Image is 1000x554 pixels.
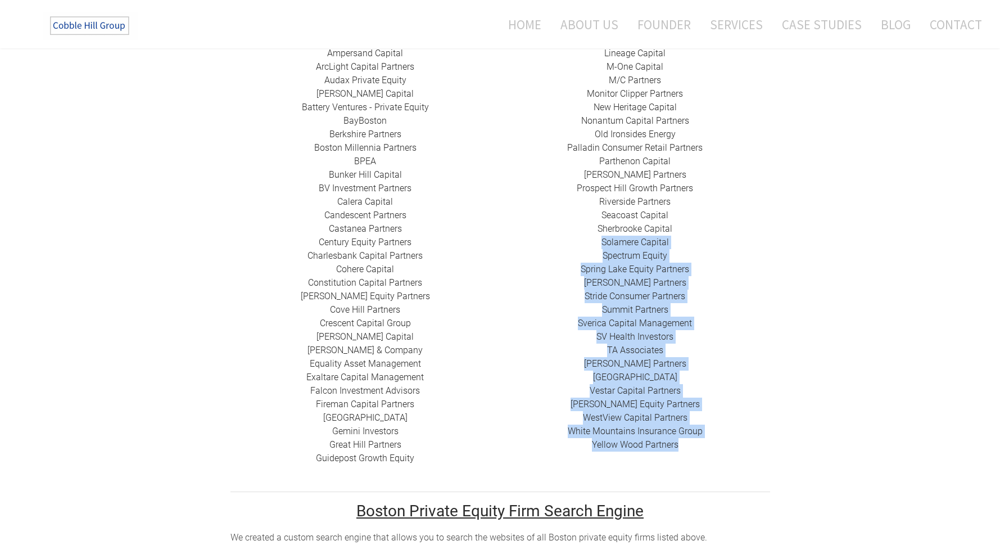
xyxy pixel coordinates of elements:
[604,48,666,58] a: Lineage Capital
[629,10,699,39] a: Founder
[302,102,429,112] a: Battery Ventures - Private Equity
[872,10,919,39] a: Blog
[316,331,414,342] a: [PERSON_NAME] Capital
[585,291,685,301] a: Stride Consumer Partners
[230,531,770,544] div: ​We created a custom search engine that allows you to search the websites of all Boston private e...
[599,196,671,207] a: Riverside Partners
[609,75,661,85] a: ​M/C Partners
[595,129,676,139] a: ​Old Ironsides Energy
[43,12,138,40] img: The Cobble Hill Group LLC
[329,223,402,234] a: ​Castanea Partners
[324,75,406,85] a: Audax Private Equity
[310,358,421,369] a: ​Equality Asset Management
[583,412,687,423] a: ​WestView Capital Partners
[592,439,678,450] a: Yellow Wood Partners
[319,237,411,247] a: ​Century Equity Partners
[301,291,430,301] a: ​[PERSON_NAME] Equity Partners
[596,331,673,342] a: SV Health Investors
[491,10,550,39] a: Home
[354,156,376,166] a: BPEA
[306,372,424,382] a: ​Exaltare Capital Management
[336,264,394,274] a: Cohere Capital
[320,318,411,328] a: ​Crescent Capital Group
[590,385,681,396] a: ​Vestar Capital Partners
[602,304,668,315] a: Summit Partners
[323,412,408,423] a: ​[GEOGRAPHIC_DATA]
[329,129,401,139] a: Berkshire Partners
[607,61,663,72] a: M-One Capital
[324,210,406,220] a: Candescent Partners
[581,264,689,274] a: Spring Lake Equity Partners
[921,10,982,39] a: Contact
[594,102,677,112] a: New Heritage Capital
[581,115,689,126] a: Nonantum Capital Partners
[327,48,403,58] a: ​Ampersand Capital
[343,115,387,126] a: BayBoston
[319,183,411,193] a: BV Investment Partners
[593,372,677,382] a: ​[GEOGRAPHIC_DATA]
[307,345,423,355] a: [PERSON_NAME] & Company
[577,183,693,193] a: Prospect Hill Growth Partners
[329,169,402,180] a: ​Bunker Hill Capital
[330,304,400,315] a: Cove Hill Partners
[310,385,420,396] a: ​Falcon Investment Advisors
[308,277,422,288] a: Constitution Capital Partners
[587,88,683,99] a: ​Monitor Clipper Partners
[316,61,414,72] a: ​ArcLight Capital Partners
[702,10,771,39] a: Services
[567,142,703,153] a: Palladin Consumer Retail Partners
[584,358,686,369] a: [PERSON_NAME] Partners
[316,88,414,99] a: [PERSON_NAME] Capital
[307,250,423,261] a: Charlesbank Capital Partners
[599,156,671,166] a: ​Parthenon Capital
[329,439,401,450] a: Great Hill Partners​
[316,453,414,463] a: Guidepost Growth Equity
[356,502,644,520] u: Boston Private Equity Firm Search Engine
[601,210,668,220] a: Seacoast Capital
[552,10,627,39] a: About Us
[584,169,686,180] a: ​[PERSON_NAME] Partners
[603,250,667,261] a: Spectrum Equity
[773,10,870,39] a: Case Studies
[571,399,700,409] a: [PERSON_NAME] Equity Partners
[598,223,672,234] a: ​Sherbrooke Capital​
[607,345,663,355] a: ​TA Associates
[601,237,669,247] a: Solamere Capital
[584,277,686,288] a: [PERSON_NAME] Partners
[337,196,393,207] a: Calera Capital
[332,426,399,436] a: Gemini Investors
[314,142,417,153] a: Boston Millennia Partners
[316,399,414,409] a: Fireman Capital Partners
[578,318,692,328] a: Sverica Capital Management
[568,426,703,436] a: White Mountains Insurance Group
